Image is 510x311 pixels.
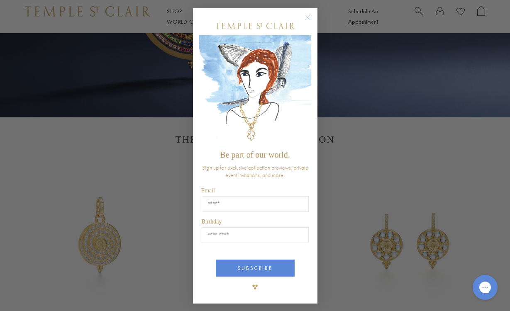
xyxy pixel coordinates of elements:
span: Be part of our world. [220,150,290,159]
span: Sign up for exclusive collection previews, private event invitations, and more. [202,164,308,179]
button: Close dialog [307,17,317,27]
button: SUBSCRIBE [216,260,295,277]
img: TSC [247,279,264,295]
iframe: Gorgias live chat messenger [469,272,502,303]
input: Email [202,196,309,212]
img: c4a9eb12-d91a-4d4a-8ee0-386386f4f338.jpeg [199,35,311,146]
span: Email [201,187,215,194]
img: Temple St. Clair [216,23,295,29]
span: Birthday [202,219,222,225]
